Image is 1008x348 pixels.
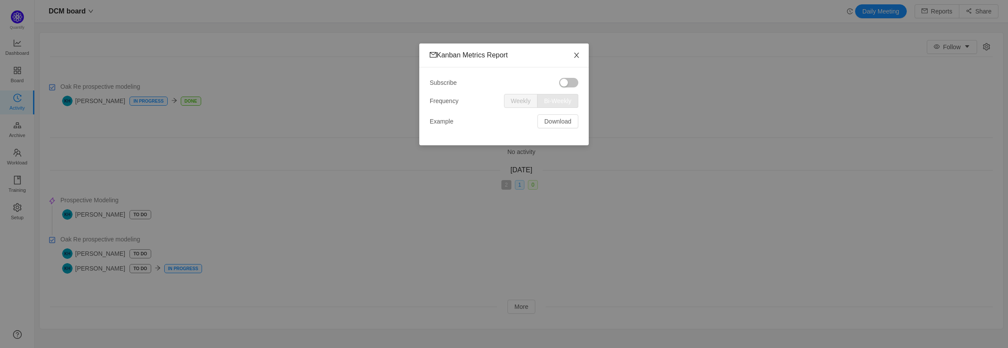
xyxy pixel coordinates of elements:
[430,78,457,87] span: Subscribe
[430,97,458,106] span: Frequency
[511,97,531,104] span: Weekly
[430,51,508,59] span: Kanban Metrics Report
[564,43,589,68] button: Close
[544,97,571,104] span: Bi-Weekly
[430,117,453,126] span: Example
[537,114,578,128] button: Download
[430,51,437,58] i: icon: mail
[573,52,580,59] i: icon: close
